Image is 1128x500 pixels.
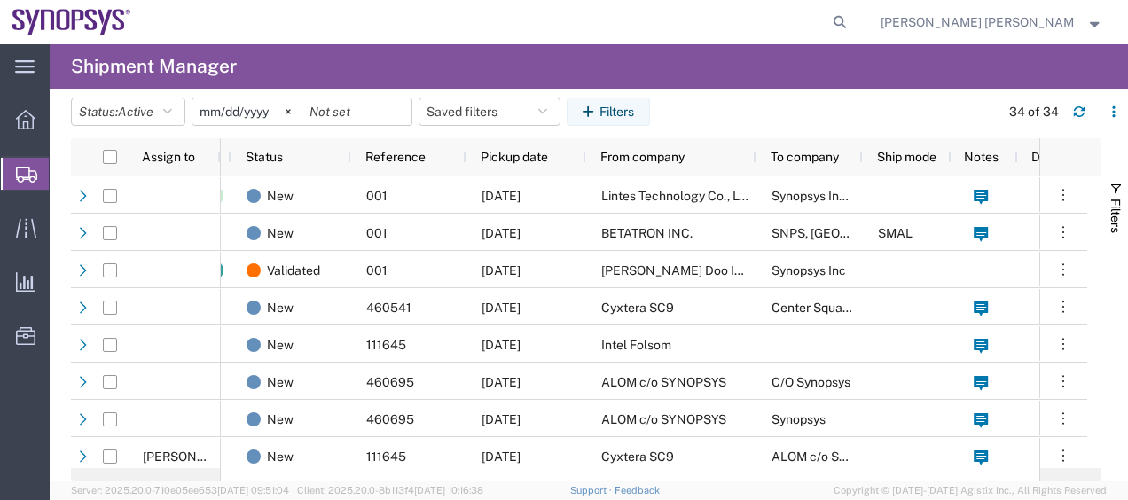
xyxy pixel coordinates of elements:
span: Rafael Chacon [143,449,244,464]
span: Validated [267,252,320,289]
span: ALOM c/o SYNOPSYS [772,449,897,464]
span: 111645 [366,449,406,464]
span: 10/03/2025 [482,338,521,352]
span: 460695 [366,375,414,389]
span: [DATE] 09:51:04 [217,485,289,496]
span: 10/02/2025 [482,226,521,240]
button: Saved filters [419,98,560,126]
span: 10/01/2025 [482,375,521,389]
span: 001 [366,189,388,203]
span: Tong Lay Doo Industrial Co., Ltd [601,263,829,277]
span: New [267,215,294,252]
span: C/O Synopsys [772,375,850,389]
button: Status:Active [71,98,185,126]
span: Pickup date [481,150,548,164]
span: ALOM c/o SYNOPSYS [601,375,726,389]
span: Server: 2025.20.0-710e05ee653 [71,485,289,496]
span: Assign to [142,150,195,164]
span: New [267,177,294,215]
div: 34 of 34 [1009,103,1059,121]
span: Cyxtera SC9 [601,301,674,315]
span: Copyright © [DATE]-[DATE] Agistix Inc., All Rights Reserved [834,483,1107,498]
span: New [267,289,294,326]
span: New [267,326,294,363]
span: 460541 [366,301,411,315]
span: 10/02/2025 [482,449,521,464]
span: Reference [365,150,426,164]
span: ALOM c/o SYNOPSYS [601,412,726,426]
a: Support [570,485,615,496]
span: Client: 2025.20.0-8b113f4 [297,485,483,496]
span: Active [118,105,153,119]
span: New [267,401,294,438]
span: Intel Folsom [601,338,671,352]
span: 001 [366,263,388,277]
img: logo [12,9,131,35]
button: [PERSON_NAME] [PERSON_NAME] [880,12,1103,33]
span: 10/02/2025 [482,189,521,203]
span: From company [600,150,685,164]
span: To company [771,150,839,164]
span: Marilia de Melo Fernandes [881,12,1075,32]
span: Notes [964,150,999,164]
a: Feedback [615,485,660,496]
span: [DATE] 10:16:38 [414,485,483,496]
span: Synopsys Inc [772,263,846,277]
span: 10/02/2025 [482,301,521,315]
span: 001 [366,226,388,240]
button: Filters [567,98,650,126]
span: Docs [1031,150,1061,164]
span: 460695 [366,412,414,426]
span: 10/01/2025 [482,412,521,426]
span: Lintes Technology Co., Ltd. [601,189,753,203]
span: Center Square SC1 [772,301,879,315]
span: 111645 [366,338,406,352]
span: Filters [1108,199,1123,233]
span: Synopsys India Pvt. Ltd. [772,189,903,203]
span: 10/02/2025 [482,263,521,277]
span: Cyxtera SC9 [601,449,674,464]
span: Ship mode [877,150,936,164]
input: Not set [192,98,302,125]
h4: Shipment Manager [71,44,237,89]
input: Not set [302,98,411,125]
span: Synopsys [772,412,826,426]
span: SMAL [878,226,913,240]
span: BETATRON INC. [601,226,693,240]
span: Status [246,150,283,164]
span: SNPS, Portugal Unipessoal, Lda. [772,226,1032,240]
span: New [267,363,294,401]
span: New [267,438,294,475]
